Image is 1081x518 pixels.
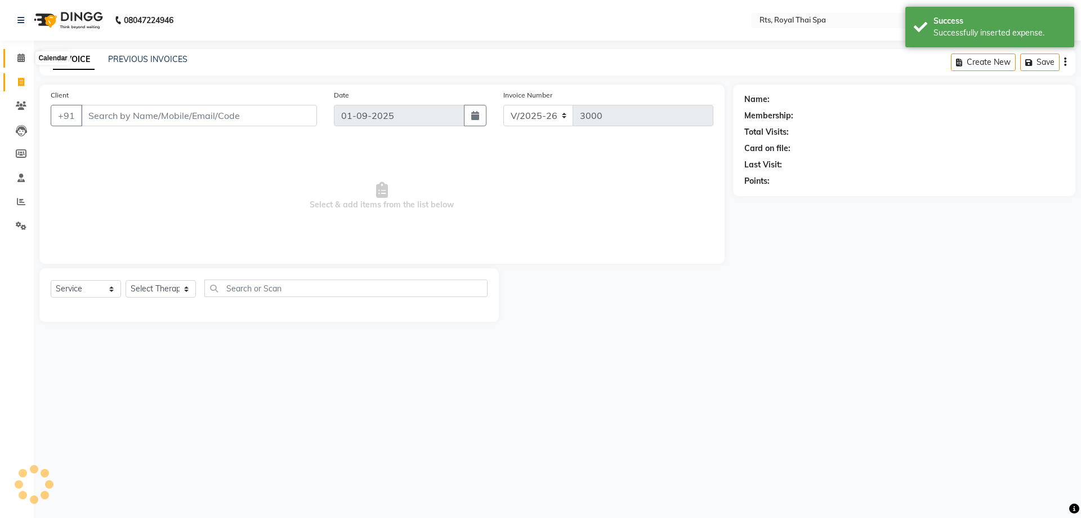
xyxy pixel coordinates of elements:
button: Save [1020,54,1060,71]
label: Client [51,90,69,100]
div: Calendar [35,51,70,65]
img: logo [29,5,106,36]
span: Select & add items from the list below [51,140,713,253]
button: Create New [951,54,1016,71]
div: Total Visits: [744,126,789,138]
div: Last Visit: [744,159,782,171]
div: Card on file: [744,143,790,154]
div: Points: [744,175,770,187]
b: 08047224946 [124,5,173,36]
input: Search or Scan [204,280,488,297]
button: +91 [51,105,82,126]
a: PREVIOUS INVOICES [108,54,187,64]
input: Search by Name/Mobile/Email/Code [81,105,317,126]
label: Invoice Number [503,90,552,100]
div: Successfully inserted expense. [933,27,1066,39]
div: Name: [744,94,770,105]
label: Date [334,90,349,100]
div: Membership: [744,110,793,122]
div: Success [933,15,1066,27]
